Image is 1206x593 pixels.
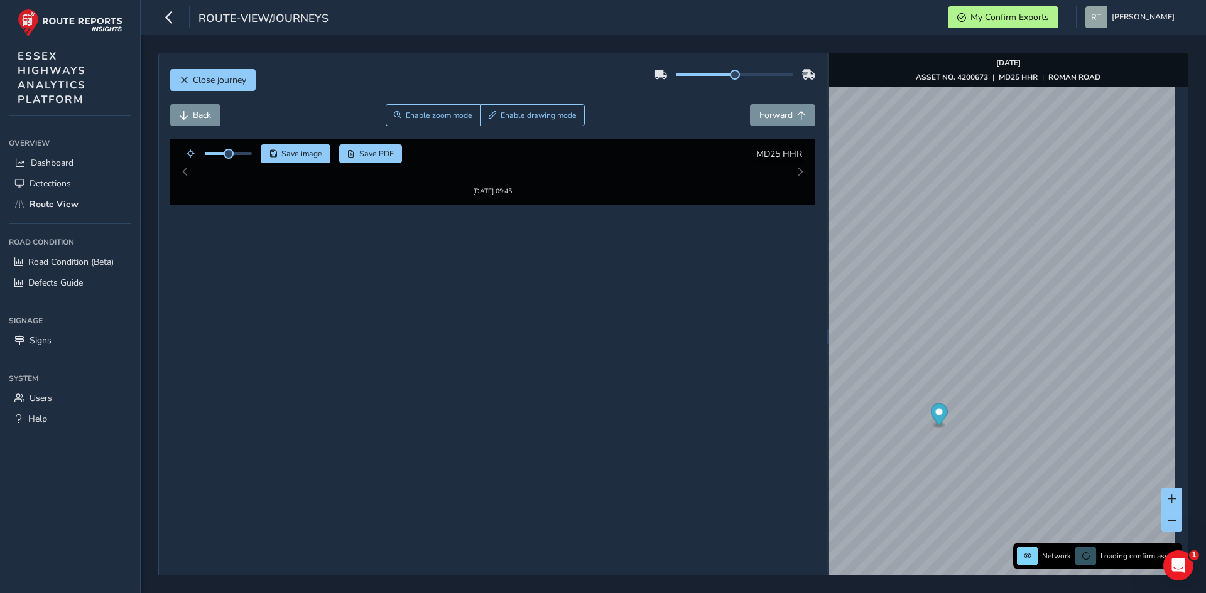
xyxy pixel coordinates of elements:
[996,58,1021,68] strong: [DATE]
[1163,550,1193,580] iframe: Intercom live chat
[9,173,131,194] a: Detections
[28,277,83,289] span: Defects Guide
[170,104,220,126] button: Back
[9,409,131,429] a: Help
[339,144,403,163] button: PDF
[198,11,329,28] span: route-view/journeys
[193,109,211,121] span: Back
[1189,550,1199,560] span: 1
[261,144,330,163] button: Save
[9,369,131,388] div: System
[9,330,131,351] a: Signs
[750,104,815,126] button: Forward
[1042,551,1071,561] span: Network
[1100,551,1178,561] span: Loading confirm assets
[30,392,52,404] span: Users
[193,74,246,86] span: Close journey
[9,388,131,409] a: Users
[9,152,131,173] a: Dashboard
[756,148,802,160] span: MD25 HHR
[406,110,472,120] span: Enable zoom mode
[1085,6,1107,28] img: diamond-layout
[9,134,131,152] div: Overview
[480,104,585,126] button: Draw
[30,178,71,190] span: Detections
[281,149,322,159] span: Save image
[1112,6,1175,28] span: [PERSON_NAME]
[916,72,988,82] strong: ASSET NO. 4200673
[759,109,793,121] span: Forward
[170,69,256,91] button: Close journey
[18,49,86,107] span: ESSEX HIGHWAYS ANALYTICS PLATFORM
[9,311,131,330] div: Signage
[9,252,131,272] a: Road Condition (Beta)
[9,272,131,293] a: Defects Guide
[28,413,47,425] span: Help
[386,104,481,126] button: Zoom
[28,256,114,268] span: Road Condition (Beta)
[30,334,52,346] span: Signs
[501,110,577,120] span: Enable drawing mode
[18,9,122,37] img: rr logo
[970,11,1049,23] span: My Confirm Exports
[948,6,1058,28] button: My Confirm Exports
[454,170,531,179] div: [DATE] 09:45
[454,158,531,170] img: Thumbnail frame
[916,72,1100,82] div: | |
[1048,72,1100,82] strong: ROMAN ROAD
[930,403,947,429] div: Map marker
[9,233,131,252] div: Road Condition
[30,198,79,210] span: Route View
[359,149,394,159] span: Save PDF
[9,194,131,215] a: Route View
[999,72,1038,82] strong: MD25 HHR
[31,157,73,169] span: Dashboard
[1085,6,1179,28] button: [PERSON_NAME]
